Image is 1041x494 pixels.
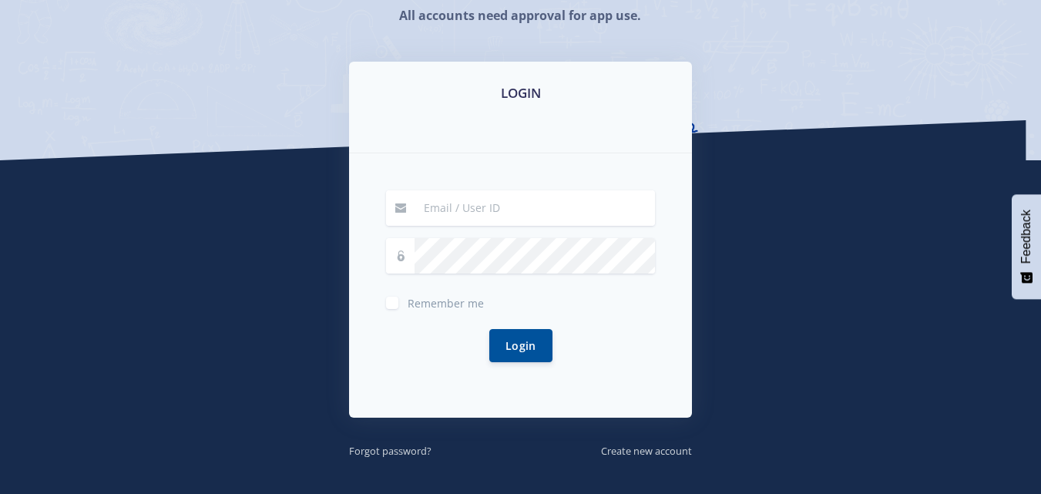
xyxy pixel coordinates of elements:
span: Remember me [408,296,484,311]
small: Create new account [601,444,692,458]
button: Login [489,329,552,362]
h3: LOGIN [368,83,673,103]
a: Create new account [601,442,692,459]
strong: All accounts need approval for app use. [399,7,641,24]
small: Forgot password? [349,444,432,458]
a: Forgot password? [349,442,432,459]
span: Feedback [1019,210,1033,264]
button: Feedback - Show survey [1012,194,1041,299]
input: Email / User ID [415,190,655,226]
